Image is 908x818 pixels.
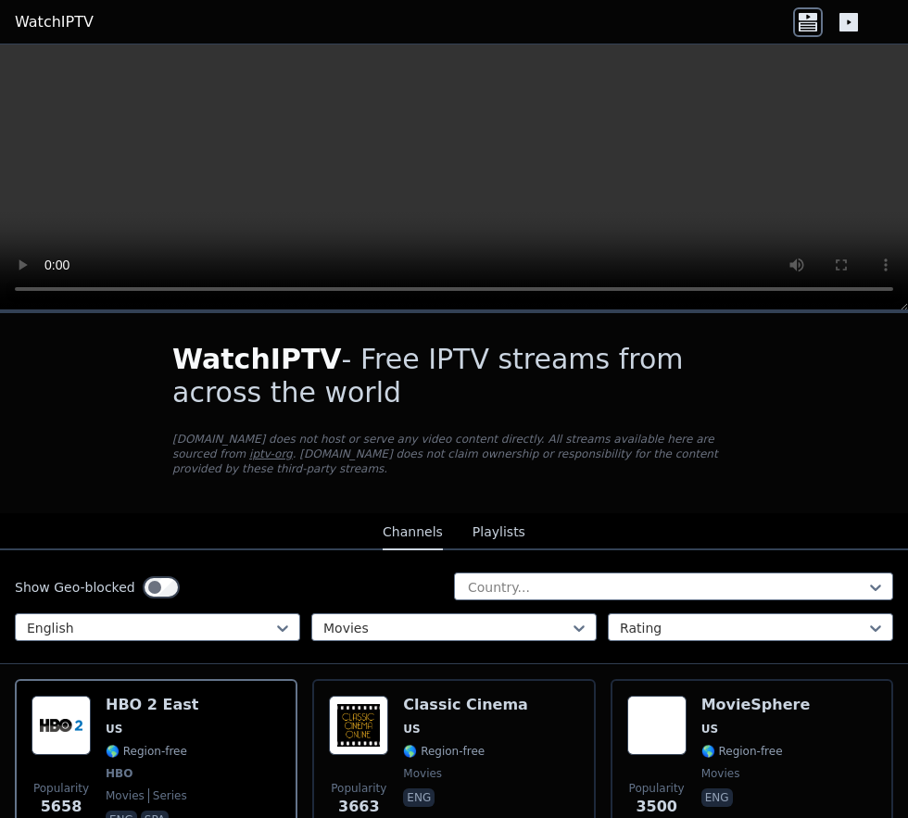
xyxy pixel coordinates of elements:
span: Popularity [331,781,386,796]
span: 🌎 Region-free [403,744,485,759]
img: Classic Cinema [329,696,388,755]
span: Popularity [629,781,685,796]
p: eng [701,788,733,807]
span: HBO [106,766,132,781]
span: Popularity [33,781,89,796]
span: movies [403,766,442,781]
a: iptv-org [249,447,293,460]
h6: Classic Cinema [403,696,528,714]
span: WatchIPTV [172,343,342,375]
span: US [701,722,718,736]
span: 3663 [338,796,380,818]
span: 🌎 Region-free [701,744,783,759]
label: Show Geo-blocked [15,578,135,597]
img: MovieSphere [627,696,687,755]
img: HBO 2 East [32,696,91,755]
button: Channels [383,515,443,550]
span: series [148,788,187,803]
h1: - Free IPTV streams from across the world [172,343,736,409]
button: Playlists [473,515,525,550]
span: movies [701,766,740,781]
span: movies [106,788,145,803]
a: WatchIPTV [15,11,94,33]
h6: HBO 2 East [106,696,198,714]
span: 🌎 Region-free [106,744,187,759]
span: US [106,722,122,736]
p: [DOMAIN_NAME] does not host or serve any video content directly. All streams available here are s... [172,432,736,476]
span: 3500 [636,796,677,818]
h6: MovieSphere [701,696,811,714]
p: eng [403,788,435,807]
span: 5658 [41,796,82,818]
span: US [403,722,420,736]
